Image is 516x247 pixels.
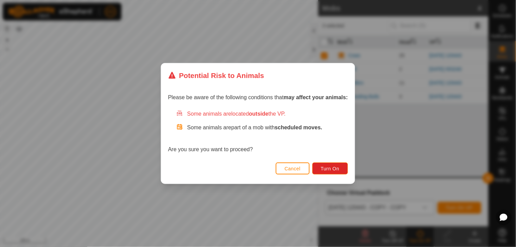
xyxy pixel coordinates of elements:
[249,111,269,117] strong: outside
[168,70,264,81] div: Potential Risk to Animals
[284,94,348,100] strong: may affect your animals:
[275,125,322,130] strong: scheduled moves.
[187,123,348,132] p: Some animals are
[321,166,339,171] span: Turn On
[312,162,348,174] button: Turn On
[168,110,348,154] div: Are you sure you want to proceed?
[176,110,348,118] div: Some animals are
[231,125,322,130] span: part of a mob with
[168,94,348,100] span: Please be aware of the following conditions that
[285,166,301,171] span: Cancel
[231,111,286,117] span: located the VP.
[276,162,310,174] button: Cancel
